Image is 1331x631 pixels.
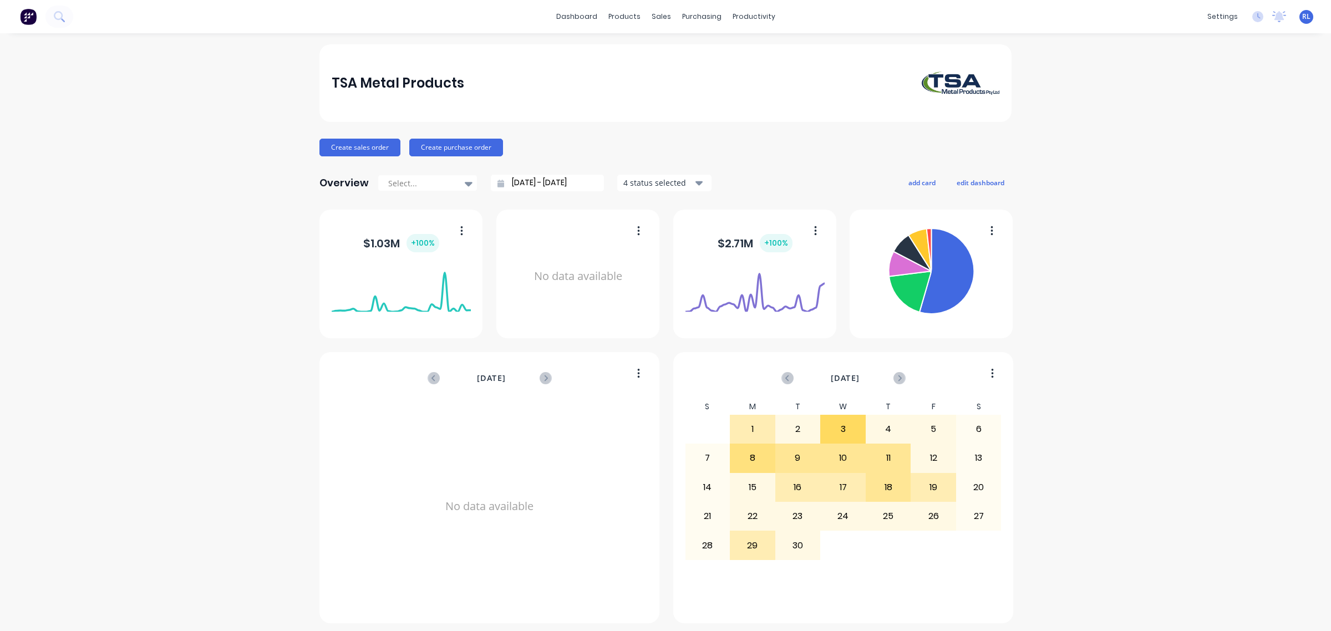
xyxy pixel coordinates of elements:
img: TSA Metal Products [922,72,999,95]
div: F [911,399,956,415]
div: 17 [821,474,865,501]
div: 29 [730,531,775,559]
span: [DATE] [831,372,860,384]
div: purchasing [677,8,727,25]
div: $ 2.71M [718,234,792,252]
button: 4 status selected [617,175,712,191]
div: 27 [957,502,1001,530]
div: T [866,399,911,415]
div: 3 [821,415,865,443]
div: 4 status selected [623,177,693,189]
div: 2 [776,415,820,443]
div: 4 [866,415,911,443]
div: 12 [911,444,956,472]
img: Factory [20,8,37,25]
div: 15 [730,474,775,501]
div: 24 [821,502,865,530]
div: products [603,8,646,25]
button: Create sales order [319,139,400,156]
div: 21 [685,502,730,530]
div: 25 [866,502,911,530]
div: T [775,399,821,415]
div: settings [1202,8,1243,25]
div: + 100 % [407,234,439,252]
button: add card [901,175,943,190]
div: 1 [730,415,775,443]
button: Create purchase order [409,139,503,156]
div: 26 [911,502,956,530]
div: 18 [866,474,911,501]
div: 28 [685,531,730,559]
div: 7 [685,444,730,472]
div: 23 [776,502,820,530]
div: productivity [727,8,781,25]
span: [DATE] [477,372,506,384]
div: 9 [776,444,820,472]
button: edit dashboard [949,175,1012,190]
div: 5 [911,415,956,443]
div: 19 [911,474,956,501]
div: 8 [730,444,775,472]
div: 10 [821,444,865,472]
div: + 100 % [760,234,792,252]
div: Overview [319,172,369,194]
div: 30 [776,531,820,559]
div: 13 [957,444,1001,472]
div: TSA Metal Products [332,72,464,94]
div: W [820,399,866,415]
span: RL [1302,12,1310,22]
div: M [730,399,775,415]
a: dashboard [551,8,603,25]
div: 14 [685,474,730,501]
div: No data available [509,224,648,329]
div: 22 [730,502,775,530]
div: 16 [776,474,820,501]
div: 20 [957,474,1001,501]
div: 11 [866,444,911,472]
div: 6 [957,415,1001,443]
div: No data available [332,399,648,614]
div: S [956,399,1002,415]
div: $ 1.03M [363,234,439,252]
div: S [685,399,730,415]
div: sales [646,8,677,25]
